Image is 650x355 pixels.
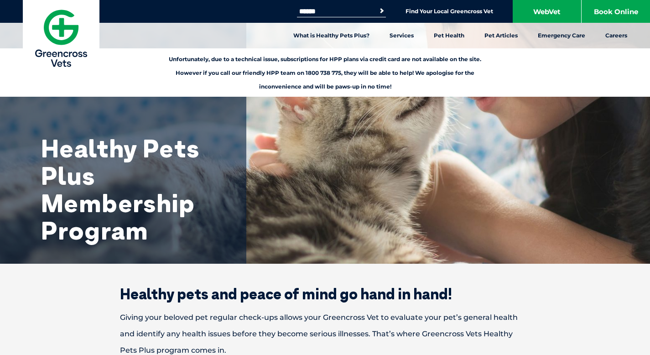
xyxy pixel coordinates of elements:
button: Search [377,6,386,16]
h2: Healthy pets and peace of mind go hand in hand! [88,287,562,301]
a: Emergency Care [528,23,595,48]
a: Services [380,23,424,48]
a: Pet Health [424,23,474,48]
a: Find Your Local Greencross Vet [406,8,493,15]
a: What is Healthy Pets Plus? [283,23,380,48]
h1: Healthy Pets Plus Membership Program [41,135,224,244]
a: Pet Articles [474,23,528,48]
span: Unfortunately, due to a technical issue, subscriptions for HPP plans via credit card are not avai... [169,56,481,90]
a: Careers [595,23,637,48]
